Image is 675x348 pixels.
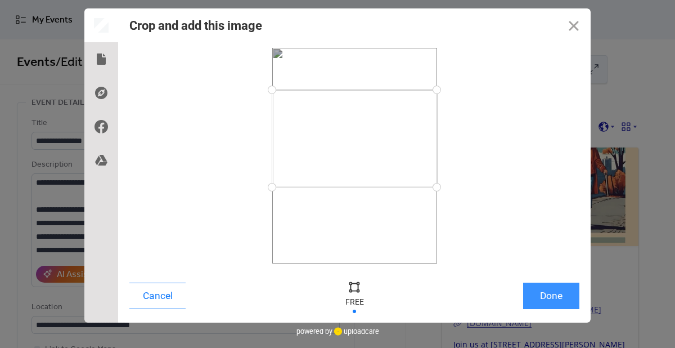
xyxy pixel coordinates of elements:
[332,327,379,336] a: uploadcare
[84,110,118,144] div: Facebook
[557,8,591,42] button: Close
[84,42,118,76] div: Local Files
[129,283,186,309] button: Cancel
[84,76,118,110] div: Direct Link
[84,144,118,177] div: Google Drive
[129,19,262,33] div: Crop and add this image
[84,8,118,42] div: Preview
[523,283,579,309] button: Done
[296,323,379,340] div: powered by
